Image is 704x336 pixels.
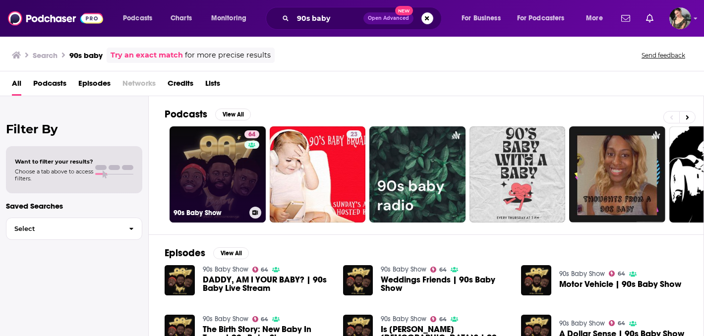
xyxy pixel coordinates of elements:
span: 64 [248,130,255,140]
img: Motor Vehicle | 90s Baby Show [521,265,551,295]
button: Send feedback [639,51,688,59]
a: 23 [347,130,361,138]
a: Try an exact match [111,50,183,61]
span: For Podcasters [517,11,565,25]
p: Saved Searches [6,201,142,211]
a: 64 [430,267,447,273]
a: Show notifications dropdown [642,10,657,27]
span: Choose a tab above to access filters. [15,168,93,182]
span: Select [6,225,121,232]
a: Show notifications dropdown [617,10,634,27]
a: 64 [252,316,269,322]
span: Logged in as Flossie22 [669,7,691,29]
a: PodcastsView All [165,108,251,120]
button: View All [213,247,249,259]
a: 90s Baby Show [203,265,248,274]
button: Open AdvancedNew [363,12,413,24]
input: Search podcasts, credits, & more... [293,10,363,26]
span: 64 [618,272,625,276]
h2: Podcasts [165,108,207,120]
span: Networks [122,75,156,96]
a: 23 [270,126,366,223]
h3: 90s Baby Show [174,209,245,217]
button: open menu [116,10,165,26]
a: 64 [609,271,625,277]
a: Episodes [78,75,111,96]
img: User Profile [669,7,691,29]
span: 64 [439,317,447,322]
span: Charts [171,11,192,25]
span: More [586,11,603,25]
a: All [12,75,21,96]
a: 90s Baby Show [381,315,426,323]
a: 64 [430,316,447,322]
a: DADDY, AM I YOUR BABY? | 90s Baby Live Stream [203,276,331,292]
a: 90s Baby Show [559,319,605,328]
span: Open Advanced [368,16,409,21]
button: View All [215,109,251,120]
span: 64 [261,268,268,272]
a: Weddings Friends | 90s Baby Show [381,276,509,292]
button: open menu [579,10,615,26]
button: open menu [455,10,513,26]
span: for more precise results [185,50,271,61]
img: Weddings Friends | 90s Baby Show [343,265,373,295]
a: Credits [168,75,193,96]
a: EpisodesView All [165,247,249,259]
a: 6490s Baby Show [170,126,266,223]
button: Select [6,218,142,240]
h2: Filter By [6,122,142,136]
img: Podchaser - Follow, Share and Rate Podcasts [8,9,103,28]
a: Motor Vehicle | 90s Baby Show [559,280,681,288]
span: Podcasts [123,11,152,25]
button: Show profile menu [669,7,691,29]
span: Want to filter your results? [15,158,93,165]
a: 64 [244,130,259,138]
span: 64 [261,317,268,322]
button: open menu [511,10,579,26]
h2: Episodes [165,247,205,259]
a: 90s Baby Show [381,265,426,274]
a: 64 [252,267,269,273]
a: 90s Baby Show [203,315,248,323]
span: Monitoring [211,11,246,25]
span: 64 [618,321,625,326]
h3: 90s baby [69,51,103,60]
a: Podcasts [33,75,66,96]
div: Search podcasts, credits, & more... [275,7,451,30]
a: 64 [609,320,625,326]
a: 90s Baby Show [559,270,605,278]
span: 23 [351,130,357,140]
img: DADDY, AM I YOUR BABY? | 90s Baby Live Stream [165,265,195,295]
button: open menu [204,10,259,26]
a: Charts [164,10,198,26]
h3: Search [33,51,58,60]
span: New [395,6,413,15]
span: 64 [439,268,447,272]
a: Lists [205,75,220,96]
span: For Business [462,11,501,25]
